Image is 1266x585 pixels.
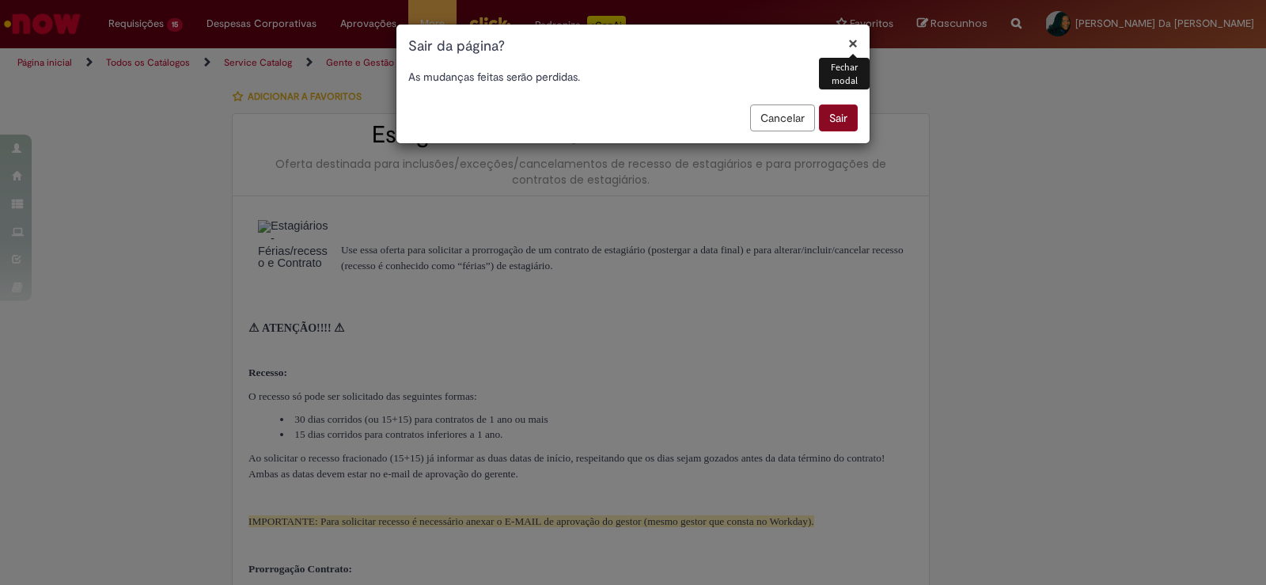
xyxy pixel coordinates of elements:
p: As mudanças feitas serão perdidas. [408,69,858,85]
h1: Sair da página? [408,36,858,57]
div: Fechar modal [819,58,870,89]
button: Cancelar [750,104,815,131]
button: Sair [819,104,858,131]
button: Fechar modal [848,35,858,51]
